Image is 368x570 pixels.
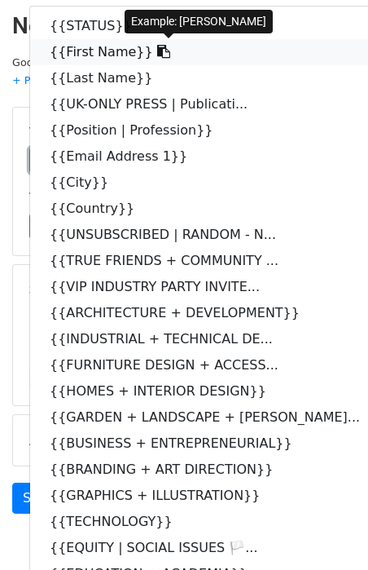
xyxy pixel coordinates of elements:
a: Send [12,483,66,514]
small: Google Sheet: [12,56,231,87]
div: Example: [PERSON_NAME] [125,10,273,33]
iframe: Chat Widget [287,492,368,570]
h2: New Campaign [12,12,356,40]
